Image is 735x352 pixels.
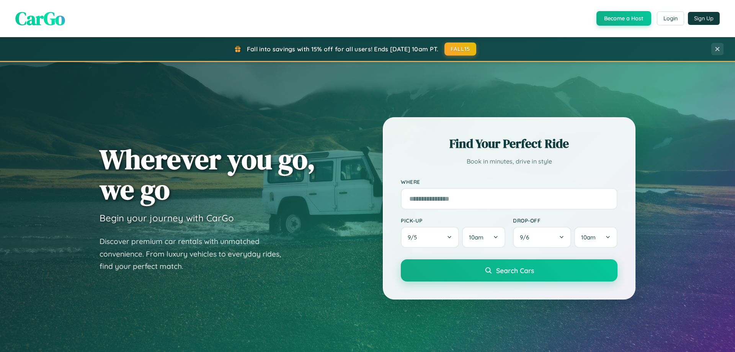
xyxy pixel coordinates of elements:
[574,227,617,248] button: 10am
[408,234,421,241] span: 9 / 5
[496,266,534,275] span: Search Cars
[15,6,65,31] span: CarGo
[462,227,505,248] button: 10am
[401,217,505,224] label: Pick-up
[100,212,234,224] h3: Begin your journey with CarGo
[513,227,571,248] button: 9/6
[513,217,617,224] label: Drop-off
[688,12,720,25] button: Sign Up
[469,234,483,241] span: 10am
[100,144,315,205] h1: Wherever you go, we go
[657,11,684,25] button: Login
[401,178,617,185] label: Where
[581,234,596,241] span: 10am
[520,234,533,241] span: 9 / 6
[401,259,617,282] button: Search Cars
[247,45,439,53] span: Fall into savings with 15% off for all users! Ends [DATE] 10am PT.
[444,43,477,56] button: FALL15
[401,156,617,167] p: Book in minutes, drive in style
[596,11,651,26] button: Become a Host
[401,227,459,248] button: 9/5
[100,235,291,273] p: Discover premium car rentals with unmatched convenience. From luxury vehicles to everyday rides, ...
[401,135,617,152] h2: Find Your Perfect Ride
